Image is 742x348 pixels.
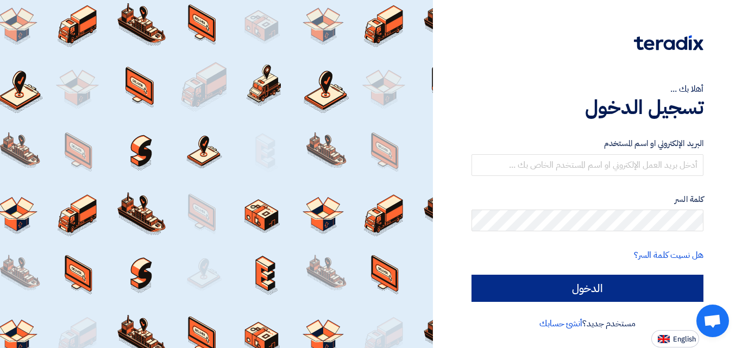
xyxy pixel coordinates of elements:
[471,96,703,119] h1: تسجيل الدخول
[471,193,703,206] label: كلمة السر
[651,330,699,347] button: English
[658,335,670,343] img: en-US.png
[696,305,729,337] a: Open chat
[539,317,582,330] a: أنشئ حسابك
[471,275,703,302] input: الدخول
[471,154,703,176] input: أدخل بريد العمل الإلكتروني او اسم المستخدم الخاص بك ...
[673,336,696,343] span: English
[634,35,703,50] img: Teradix logo
[471,137,703,150] label: البريد الإلكتروني او اسم المستخدم
[634,249,703,262] a: هل نسيت كلمة السر؟
[471,83,703,96] div: أهلا بك ...
[471,317,703,330] div: مستخدم جديد؟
